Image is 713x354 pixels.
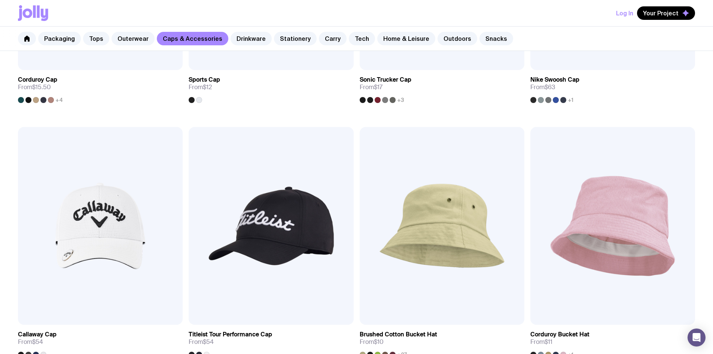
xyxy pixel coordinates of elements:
[360,84,383,91] span: From
[319,32,347,45] a: Carry
[349,32,375,45] a: Tech
[545,338,552,346] span: $11
[545,83,555,91] span: $63
[374,83,383,91] span: $17
[374,338,384,346] span: $10
[397,97,404,103] span: +3
[189,331,272,338] h3: Titleist Tour Performance Cap
[18,76,57,84] h3: Corduroy Cap
[530,331,589,338] h3: Corduroy Bucket Hat
[688,329,706,347] div: Open Intercom Messenger
[189,84,212,91] span: From
[231,32,272,45] a: Drinkware
[530,338,552,346] span: From
[157,32,228,45] a: Caps & Accessories
[637,6,695,20] button: Your Project
[203,83,212,91] span: $12
[18,84,51,91] span: From
[83,32,109,45] a: Tops
[18,331,57,338] h3: Callaway Cap
[530,70,695,103] a: Nike Swoosh CapFrom$63+1
[530,84,555,91] span: From
[32,338,43,346] span: $54
[189,338,214,346] span: From
[360,70,524,103] a: Sonic Trucker CapFrom$17+3
[38,32,81,45] a: Packaging
[438,32,477,45] a: Outdoors
[530,76,579,84] h3: Nike Swoosh Cap
[360,338,384,346] span: From
[189,76,220,84] h3: Sports Cap
[55,97,63,103] span: +4
[32,83,51,91] span: $15.50
[18,70,183,103] a: Corduroy CapFrom$15.50+4
[643,9,679,17] span: Your Project
[568,97,573,103] span: +1
[479,32,513,45] a: Snacks
[274,32,317,45] a: Stationery
[112,32,155,45] a: Outerwear
[203,338,214,346] span: $54
[18,338,43,346] span: From
[377,32,435,45] a: Home & Leisure
[360,331,437,338] h3: Brushed Cotton Bucket Hat
[616,6,633,20] button: Log In
[360,76,411,84] h3: Sonic Trucker Cap
[189,70,353,103] a: Sports CapFrom$12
